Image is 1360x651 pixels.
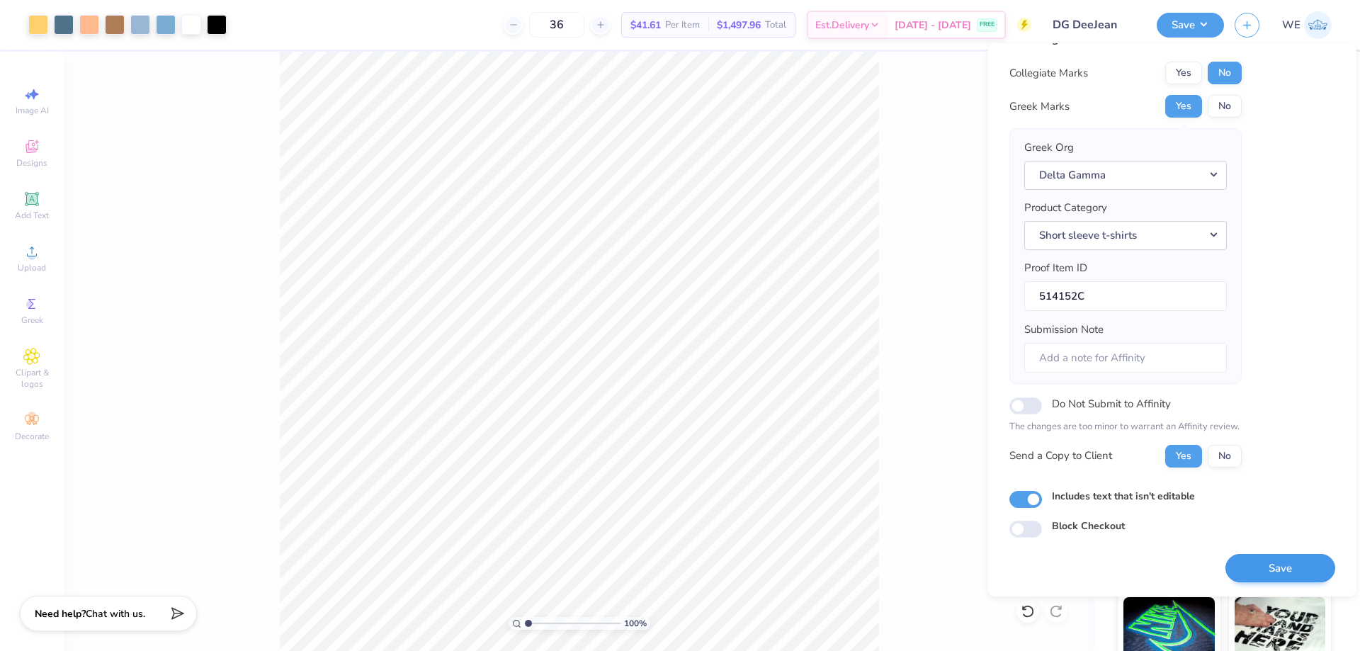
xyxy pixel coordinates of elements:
[1009,448,1112,464] div: Send a Copy to Client
[1024,322,1104,338] label: Submission Note
[1024,161,1227,190] button: Delta Gamma
[1282,17,1300,33] span: WE
[630,18,661,33] span: $41.61
[1165,445,1202,468] button: Yes
[1208,445,1242,468] button: No
[1024,221,1227,250] button: Short sleeve t-shirts
[1208,95,1242,118] button: No
[1009,420,1242,434] p: The changes are too minor to warrant an Affinity review.
[1165,95,1202,118] button: Yes
[1052,519,1125,533] label: Block Checkout
[624,617,647,630] span: 100 %
[717,18,761,33] span: $1,497.96
[1024,200,1107,216] label: Product Category
[16,105,49,116] span: Image AI
[895,18,971,33] span: [DATE] - [DATE]
[1024,343,1227,373] input: Add a note for Affinity
[1208,62,1242,84] button: No
[1225,554,1335,583] button: Save
[815,18,869,33] span: Est. Delivery
[21,315,43,326] span: Greek
[7,367,57,390] span: Clipart & logos
[665,18,700,33] span: Per Item
[980,20,994,30] span: FREE
[1304,11,1332,39] img: Werrine Empeynado
[15,210,49,221] span: Add Text
[18,262,46,273] span: Upload
[1282,11,1332,39] a: WE
[1052,395,1171,413] label: Do Not Submit to Affinity
[1157,13,1224,38] button: Save
[765,18,786,33] span: Total
[35,607,86,621] strong: Need help?
[529,12,584,38] input: – –
[86,607,145,621] span: Chat with us.
[1009,65,1088,81] div: Collegiate Marks
[1024,260,1087,276] label: Proof Item ID
[16,157,47,169] span: Designs
[1165,62,1202,84] button: Yes
[1024,140,1074,156] label: Greek Org
[15,431,49,442] span: Decorate
[1052,489,1195,504] label: Includes text that isn't editable
[1009,98,1070,115] div: Greek Marks
[1042,11,1146,39] input: Untitled Design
